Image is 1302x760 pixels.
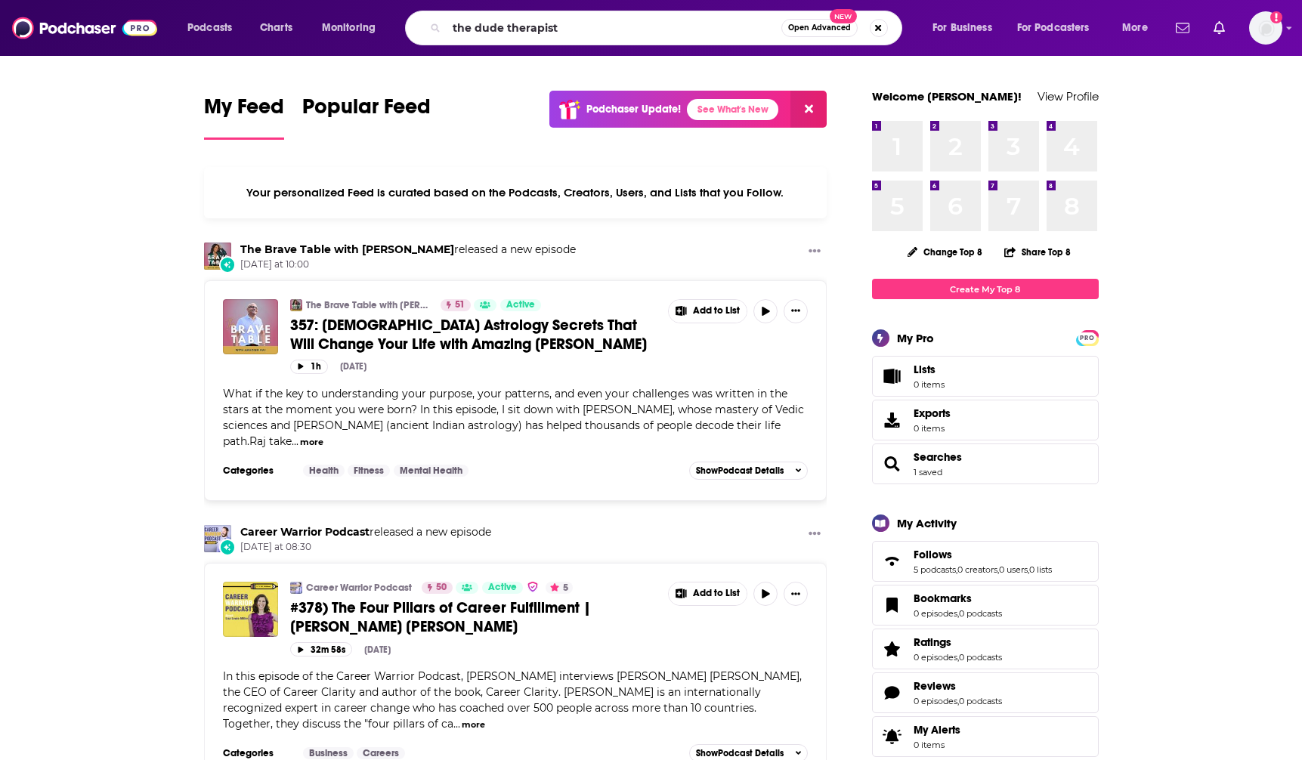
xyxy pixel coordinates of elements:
p: Podchaser Update! [586,103,681,116]
span: Follows [872,541,1099,582]
span: Podcasts [187,17,232,39]
button: 32m 58s [290,642,352,657]
a: Follows [877,551,908,572]
span: My Alerts [877,726,908,747]
a: 0 creators [957,564,997,575]
button: Show More Button [803,243,827,261]
span: My Alerts [914,723,960,737]
span: [DATE] at 10:00 [240,258,576,271]
div: My Activity [897,516,957,530]
span: , [956,564,957,575]
span: My Feed [204,94,284,128]
span: Exports [914,406,951,420]
a: Searches [914,450,962,464]
a: 0 podcasts [959,696,1002,706]
a: Careers [357,747,405,759]
span: For Podcasters [1017,17,1090,39]
a: Career Warrior Podcast [306,582,412,594]
img: Career Warrior Podcast [290,582,302,594]
span: Exports [877,409,908,431]
h3: Categories [223,465,291,477]
a: Follows [914,548,1052,561]
span: Charts [260,17,292,39]
a: Reviews [914,679,1002,693]
span: Ratings [914,635,951,649]
button: Show More Button [669,582,747,605]
img: The Brave Table with Dr. Neeta Bhushan [290,299,302,311]
span: Bookmarks [914,592,972,605]
button: Change Top 8 [898,243,992,261]
a: Popular Feed [302,94,431,140]
span: New [830,9,857,23]
img: 357: Vedic Astrology Secrets That Will Change Your Life with Amazing Raj [223,299,278,354]
div: [DATE] [364,644,391,655]
button: open menu [177,16,252,40]
span: , [1028,564,1029,575]
button: ShowPodcast Details [689,462,809,480]
a: My Feed [204,94,284,140]
span: Logged in as sarahhallprinc [1249,11,1282,45]
button: Open AdvancedNew [781,19,858,37]
div: Your personalized Feed is curated based on the Podcasts, Creators, Users, and Lists that you Follow. [204,167,827,218]
a: 357: [DEMOGRAPHIC_DATA] Astrology Secrets That Will Change Your Life with Amazing [PERSON_NAME] [290,316,657,354]
span: Bookmarks [872,585,1099,626]
a: My Alerts [872,716,1099,757]
a: Ratings [877,638,908,660]
span: 50 [436,580,447,595]
a: PRO [1078,332,1096,343]
a: Welcome [PERSON_NAME]! [872,89,1022,103]
span: #378) The Four Pillars of Career Fulfillment | [PERSON_NAME] [PERSON_NAME] [290,598,591,636]
div: [DATE] [340,361,366,372]
button: Share Top 8 [1004,237,1072,267]
span: , [957,696,959,706]
span: Add to List [693,588,740,599]
span: Lists [877,366,908,387]
input: Search podcasts, credits, & more... [447,16,781,40]
button: open menu [311,16,395,40]
div: Search podcasts, credits, & more... [419,11,917,45]
span: Follows [914,548,952,561]
a: 1 saved [914,467,942,477]
img: Podchaser - Follow, Share and Rate Podcasts [12,14,157,42]
a: 0 lists [1029,564,1052,575]
a: 51 [441,299,471,311]
h3: released a new episode [240,525,491,539]
a: Active [500,299,541,311]
span: 51 [455,298,465,313]
span: Reviews [872,672,1099,713]
button: open menu [1007,16,1112,40]
img: verified Badge [527,580,539,593]
span: For Business [932,17,992,39]
img: User Profile [1249,11,1282,45]
button: 5 [546,582,573,594]
span: Lists [914,363,936,376]
span: ... [453,717,460,731]
span: Open Advanced [788,24,851,32]
a: Lists [872,356,1099,397]
h3: released a new episode [240,243,576,257]
a: Career Warrior Podcast [240,525,370,539]
svg: Add a profile image [1270,11,1282,23]
a: 50 [422,582,453,594]
span: ... [292,434,298,448]
a: Exports [872,400,1099,440]
a: 5 podcasts [914,564,956,575]
a: Business [303,747,354,759]
a: Ratings [914,635,1002,649]
a: Active [482,582,523,594]
div: New Episode [219,539,236,555]
a: 0 episodes [914,696,957,706]
a: Bookmarks [877,595,908,616]
span: , [997,564,999,575]
span: In this episode of the Career Warrior Podcast, [PERSON_NAME] interviews [PERSON_NAME] [PERSON_NAM... [223,669,802,731]
button: more [462,718,485,731]
a: Searches [877,453,908,474]
div: New Episode [219,256,236,273]
button: open menu [1112,16,1167,40]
